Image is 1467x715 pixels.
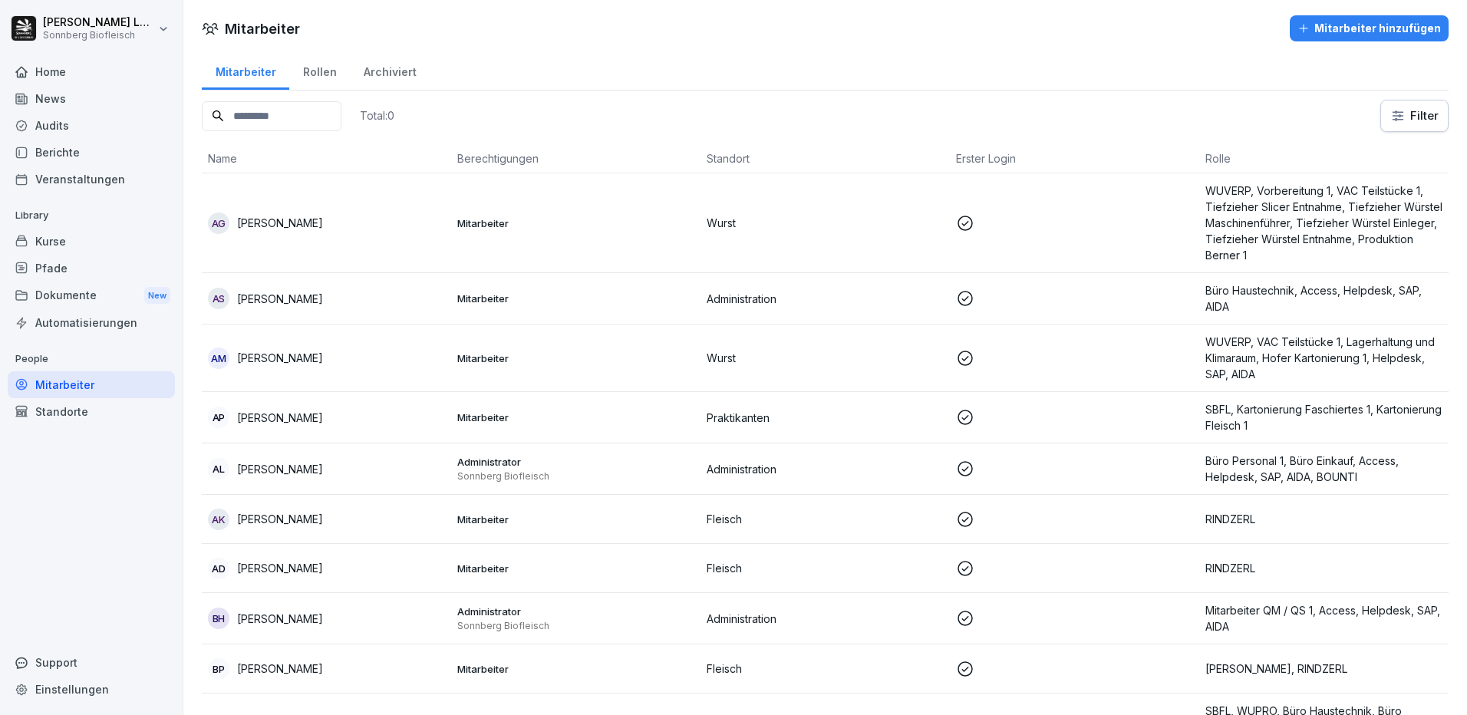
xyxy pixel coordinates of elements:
[8,676,175,703] a: Einstellungen
[43,30,155,41] p: Sonnberg Biofleisch
[457,455,694,469] p: Administrator
[237,461,323,477] p: [PERSON_NAME]
[8,112,175,139] a: Audits
[707,215,944,231] p: Wurst
[1205,401,1442,433] p: SBFL, Kartonierung Faschiertes 1, Kartonierung Fleisch 1
[237,410,323,426] p: [PERSON_NAME]
[8,203,175,228] p: Library
[457,605,694,618] p: Administrator
[237,350,323,366] p: [PERSON_NAME]
[1205,334,1442,382] p: WUVERP, VAC Teilstücke 1, Lagerhaltung und Klimaraum, Hofer Kartonierung 1, Helpdesk, SAP, AIDA
[1205,661,1442,677] p: [PERSON_NAME], RINDZERL
[1205,511,1442,527] p: RINDZERL
[144,287,170,305] div: New
[707,560,944,576] p: Fleisch
[8,371,175,398] a: Mitarbeiter
[950,144,1199,173] th: Erster Login
[8,139,175,166] a: Berichte
[707,410,944,426] p: Praktikanten
[208,288,229,309] div: AS
[8,649,175,676] div: Support
[707,350,944,366] p: Wurst
[1205,282,1442,315] p: Büro Haustechnik, Access, Helpdesk, SAP, AIDA
[8,398,175,425] a: Standorte
[457,512,694,526] p: Mitarbeiter
[237,215,323,231] p: [PERSON_NAME]
[202,144,451,173] th: Name
[237,511,323,527] p: [PERSON_NAME]
[707,511,944,527] p: Fleisch
[457,351,694,365] p: Mitarbeiter
[208,407,229,428] div: AP
[8,347,175,371] p: People
[1205,183,1442,263] p: WUVERP, Vorbereitung 1, VAC Teilstücke 1, Tiefzieher Slicer Entnahme, Tiefzieher Würstel Maschine...
[208,348,229,369] div: AM
[202,51,289,90] a: Mitarbeiter
[8,255,175,282] a: Pfade
[289,51,350,90] a: Rollen
[451,144,701,173] th: Berechtigungen
[8,228,175,255] a: Kurse
[707,611,944,627] p: Administration
[237,560,323,576] p: [PERSON_NAME]
[208,458,229,479] div: AL
[225,18,300,39] h1: Mitarbeiter
[1205,560,1442,576] p: RINDZERL
[457,216,694,230] p: Mitarbeiter
[1199,144,1449,173] th: Rolle
[8,166,175,193] a: Veranstaltungen
[1297,20,1441,37] div: Mitarbeiter hinzufügen
[1205,453,1442,485] p: Büro Personal 1, Büro Einkauf, Access, Helpdesk, SAP, AIDA, BOUNTI
[457,470,694,483] p: Sonnberg Biofleisch
[43,16,155,29] p: [PERSON_NAME] Lumetsberger
[208,658,229,680] div: BP
[8,282,175,310] a: DokumenteNew
[701,144,950,173] th: Standort
[237,661,323,677] p: [PERSON_NAME]
[8,85,175,112] a: News
[1390,108,1439,124] div: Filter
[1381,100,1448,131] button: Filter
[707,461,944,477] p: Administration
[457,562,694,575] p: Mitarbeiter
[237,291,323,307] p: [PERSON_NAME]
[208,558,229,579] div: AD
[457,292,694,305] p: Mitarbeiter
[457,410,694,424] p: Mitarbeiter
[208,213,229,234] div: AG
[350,51,430,90] a: Archiviert
[1205,602,1442,634] p: Mitarbeiter QM / QS 1, Access, Helpdesk, SAP, AIDA
[208,509,229,530] div: AK
[1290,15,1449,41] button: Mitarbeiter hinzufügen
[8,309,175,336] a: Automatisierungen
[8,282,175,310] div: Dokumente
[707,661,944,677] p: Fleisch
[457,620,694,632] p: Sonnberg Biofleisch
[208,608,229,629] div: BH
[360,108,394,123] p: Total: 0
[707,291,944,307] p: Administration
[457,662,694,676] p: Mitarbeiter
[237,611,323,627] p: [PERSON_NAME]
[8,58,175,85] a: Home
